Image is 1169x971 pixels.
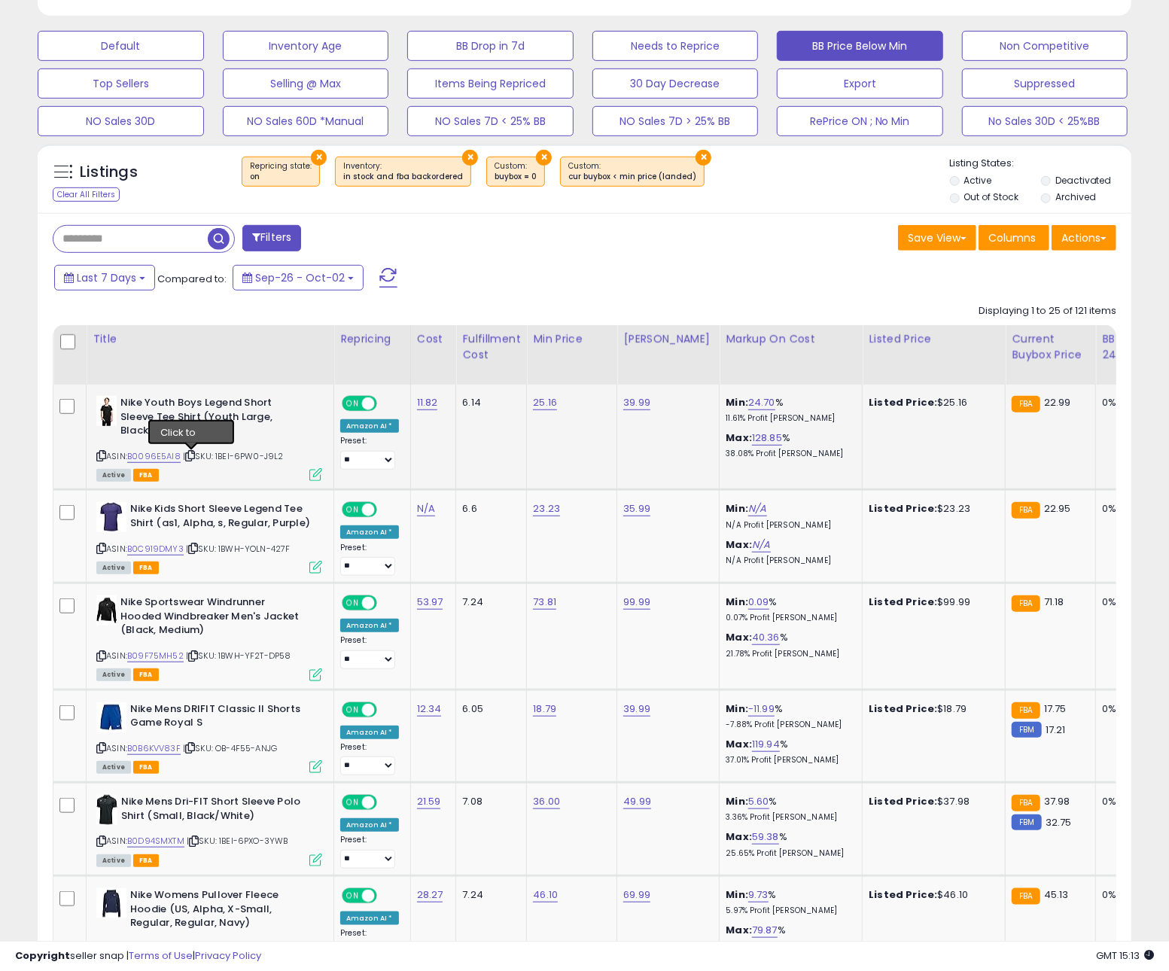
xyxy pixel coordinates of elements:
[96,888,126,918] img: 31Cssjhc-BL._SL40_.jpg
[777,68,943,99] button: Export
[223,106,389,136] button: NO Sales 60D *Manual
[623,331,713,347] div: [PERSON_NAME]
[407,68,574,99] button: Items Being Repriced
[726,794,748,808] b: Min:
[979,304,1116,318] div: Displaying 1 to 25 of 121 items
[340,525,399,539] div: Amazon AI *
[1044,395,1071,409] span: 22.99
[1102,396,1152,409] div: 0%
[375,796,399,809] span: OFF
[1044,794,1070,808] span: 37.98
[242,225,301,251] button: Filters
[726,431,851,459] div: %
[623,595,650,610] a: 99.99
[340,742,399,776] div: Preset:
[748,887,769,903] a: 9.73
[1012,702,1040,719] small: FBA
[726,888,851,916] div: %
[726,906,851,916] p: 5.97% Profit [PERSON_NAME]
[130,502,313,534] b: Nike Kids Short Sleeve Legend Tee Shirt (as1, Alpha, s, Regular, Purple)
[962,68,1128,99] button: Suppressed
[726,537,752,552] b: Max:
[462,331,520,363] div: Fulfillment Cost
[726,795,851,823] div: %
[979,225,1049,251] button: Columns
[533,331,610,347] div: Min Price
[462,150,478,166] button: ×
[38,68,204,99] button: Top Sellers
[343,597,362,610] span: ON
[186,543,291,555] span: | SKU: 1BWH-YOLN-427F
[343,504,362,516] span: ON
[375,504,399,516] span: OFF
[340,726,399,739] div: Amazon AI *
[1096,948,1154,963] span: 2025-10-10 15:13 GMT
[726,520,851,531] p: N/A Profit [PERSON_NAME]
[1012,795,1040,811] small: FBA
[96,396,322,479] div: ASIN:
[38,106,204,136] button: NO Sales 30D
[726,720,851,730] p: -7.88% Profit [PERSON_NAME]
[462,888,515,902] div: 7.24
[568,160,696,183] span: Custom:
[1102,502,1152,516] div: 0%
[130,888,313,934] b: Nike Womens Pullover Fleece Hoodie (US, Alpha, X-Small, Regular, Regular, Navy)
[127,543,184,556] a: B0C919DMY3
[752,923,778,938] a: 79.87
[964,174,992,187] label: Active
[752,431,782,446] a: 128.85
[157,272,227,286] span: Compared to:
[623,702,650,717] a: 39.99
[752,829,779,845] a: 59.38
[417,794,441,809] a: 21.59
[726,649,851,659] p: 21.78% Profit [PERSON_NAME]
[1102,888,1152,902] div: 0%
[623,395,650,410] a: 39.99
[869,702,937,716] b: Listed Price:
[988,230,1036,245] span: Columns
[340,635,399,669] div: Preset:
[726,923,752,937] b: Max:
[1012,502,1040,519] small: FBA
[462,595,515,609] div: 7.24
[133,469,159,482] span: FBA
[96,854,131,867] span: All listings currently available for purchase on Amazon
[533,794,560,809] a: 36.00
[223,68,389,99] button: Selling @ Max
[255,270,345,285] span: Sep-26 - Oct-02
[568,172,696,182] div: cur buybox < min price (landed)
[1102,331,1157,363] div: BB Share 24h.
[96,502,126,532] img: 41h8V2jK9cL._SL40_.jpg
[127,835,184,848] a: B0D94SMXTM
[186,650,291,662] span: | SKU: 1BWH-YF2T-DP58
[726,738,851,766] div: %
[120,396,303,442] b: Nike Youth Boys Legend Short Sleeve Tee Shirt (Youth Large, Black)
[340,543,399,577] div: Preset:
[1046,723,1066,737] span: 17.21
[869,888,994,902] div: $46.10
[343,397,362,410] span: ON
[726,848,851,859] p: 25.65% Profit [PERSON_NAME]
[121,795,304,826] b: Nike Mens Dri-FIT Short Sleeve Polo Shirt (Small, Black/White)
[752,537,770,552] a: N/A
[183,450,284,462] span: | SKU: 1BEI-6PW0-J9L2
[869,887,937,902] b: Listed Price:
[869,502,994,516] div: $23.23
[726,556,851,566] p: N/A Profit [PERSON_NAME]
[748,702,775,717] a: -11.99
[96,795,117,825] img: 41OanteZpkL._SL40_.jpg
[1102,795,1152,808] div: 0%
[869,501,937,516] b: Listed Price:
[462,702,515,716] div: 6.05
[133,761,159,774] span: FBA
[1055,174,1112,187] label: Deactivated
[462,795,515,808] div: 7.08
[869,396,994,409] div: $25.16
[726,613,851,623] p: 0.07% Profit [PERSON_NAME]
[96,595,117,626] img: 319otPirE1L._SL40_.jpg
[726,501,748,516] b: Min:
[133,854,159,867] span: FBA
[536,150,552,166] button: ×
[962,106,1128,136] button: No Sales 30D < 25%BB
[869,794,937,808] b: Listed Price:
